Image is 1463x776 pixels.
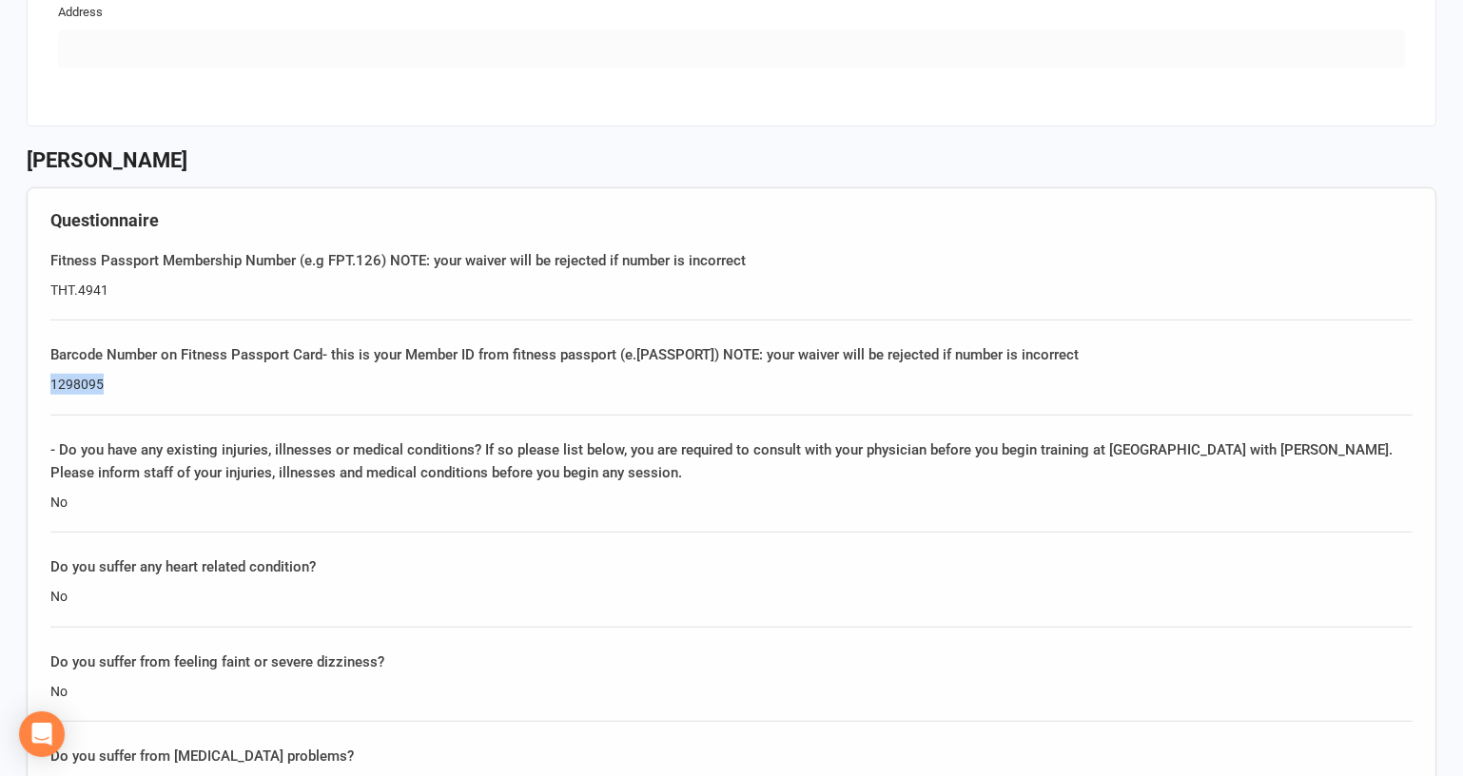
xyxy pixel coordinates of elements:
h3: [PERSON_NAME] [27,149,1436,172]
div: Barcode Number on Fitness Passport Card- this is your Member ID from fitness passport (e.[PASSPOR... [50,343,1413,366]
div: Do you suffer from [MEDICAL_DATA] problems? [50,745,1413,767]
div: Do you suffer any heart related condition? [50,555,1413,578]
h4: Questionnaire [50,211,1413,230]
div: THT.4941 [50,280,1413,301]
div: No [50,681,1413,702]
div: Fitness Passport Membership Number (e.g FPT.126) NOTE: your waiver will be rejected if number is ... [50,249,1413,272]
div: 1298095 [50,374,1413,395]
div: No [50,492,1413,513]
div: Do you suffer from feeling faint or severe dizziness? [50,650,1413,673]
label: Address [58,3,103,23]
div: - Do you have any existing injuries, illnesses or medical conditions? If so please list below, yo... [50,438,1413,484]
div: No [50,586,1413,607]
div: Open Intercom Messenger [19,711,65,757]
